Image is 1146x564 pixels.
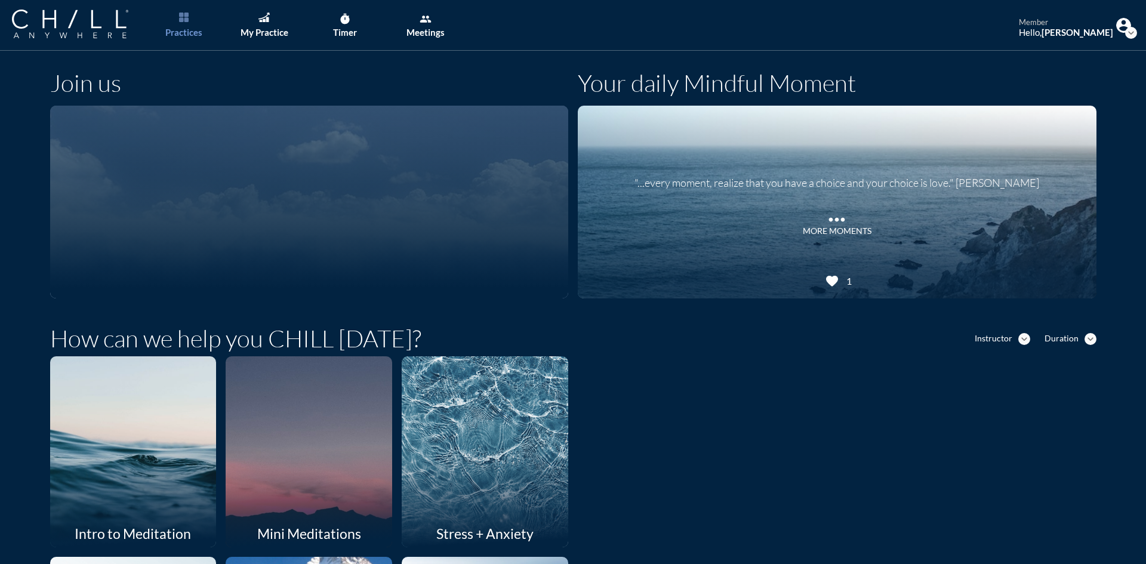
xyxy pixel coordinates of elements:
[1019,18,1113,27] div: member
[1019,27,1113,38] div: Hello,
[975,334,1012,344] div: Instructor
[333,27,357,38] div: Timer
[50,520,217,547] div: Intro to Meditation
[406,27,445,38] div: Meetings
[339,13,351,25] i: timer
[165,27,202,38] div: Practices
[803,226,871,236] div: MORE MOMENTS
[1042,27,1113,38] strong: [PERSON_NAME]
[258,13,269,22] img: Graph
[179,13,189,22] img: List
[50,324,421,353] h1: How can we help you CHILL [DATE]?
[825,208,849,226] i: more_horiz
[241,27,288,38] div: My Practice
[1125,27,1137,39] i: expand_more
[402,520,568,547] div: Stress + Anxiety
[825,274,839,288] i: favorite
[578,69,856,97] h1: Your daily Mindful Moment
[634,168,1039,190] div: "...every moment, realize that you have a choice and your choice is love." [PERSON_NAME]
[226,520,392,547] div: Mini Meditations
[420,13,432,25] i: group
[12,10,128,38] img: Company Logo
[1045,334,1079,344] div: Duration
[50,69,121,97] h1: Join us
[842,275,852,286] div: 1
[12,10,152,40] a: Company Logo
[1116,18,1131,33] img: Profile icon
[1018,333,1030,345] i: expand_more
[1085,333,1096,345] i: expand_more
